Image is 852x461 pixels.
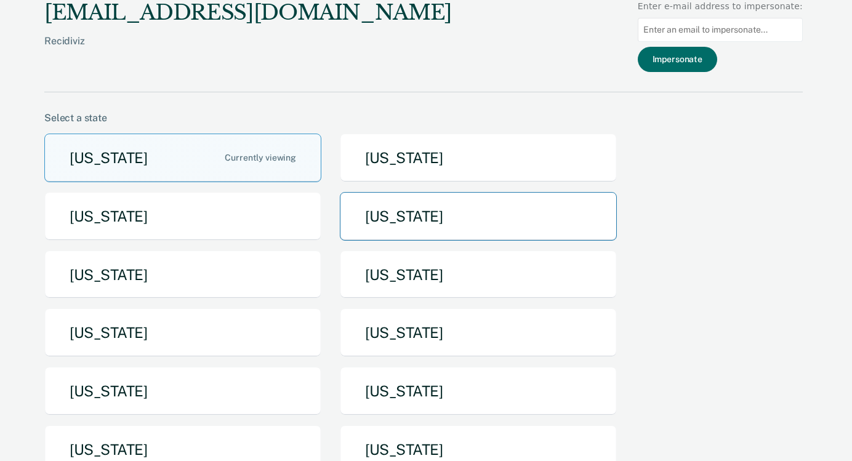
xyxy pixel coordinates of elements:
[44,134,321,182] button: [US_STATE]
[44,308,321,357] button: [US_STATE]
[638,18,803,42] input: Enter an email to impersonate...
[44,35,452,66] div: Recidiviz
[340,251,617,299] button: [US_STATE]
[638,47,717,72] button: Impersonate
[44,367,321,415] button: [US_STATE]
[340,367,617,415] button: [US_STATE]
[340,308,617,357] button: [US_STATE]
[340,134,617,182] button: [US_STATE]
[44,251,321,299] button: [US_STATE]
[44,112,803,124] div: Select a state
[44,192,321,241] button: [US_STATE]
[340,192,617,241] button: [US_STATE]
